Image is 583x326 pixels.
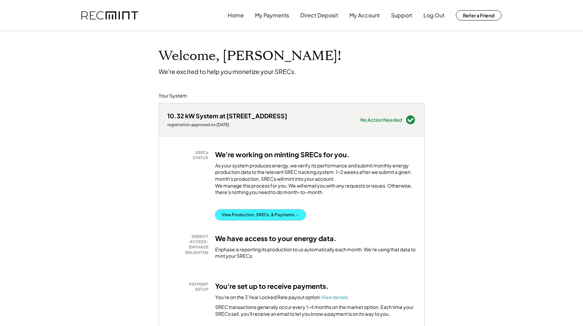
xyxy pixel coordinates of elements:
a: View details. [321,294,349,300]
div: Your System: [159,92,188,99]
img: recmint-logotype%403x.png [81,11,138,20]
h1: Welcome, [PERSON_NAME]! [159,48,341,64]
button: Support [391,9,412,22]
div: PAYMENT SETUP [171,282,208,292]
button: My Account [349,9,380,22]
h3: We're working on minting SRECs for you. [215,150,349,159]
button: Direct Deposit [300,9,338,22]
button: Home [228,9,244,22]
div: As your system produces energy, we verify its performance and submit monthly energy production da... [215,162,416,199]
div: SREC transactions generally occur every 1-4 months on the market option. Each time your SRECs sel... [215,304,416,317]
div: SRECs STATUS [171,150,208,161]
div: We're excited to help you monetize your SRECs. [159,68,296,75]
button: Refer a Friend [456,10,502,20]
button: My Payments [255,9,289,22]
button: View Production, SRECs, & Payments → [215,209,306,220]
div: 10.32 kW System at [STREET_ADDRESS] [167,112,287,120]
div: ENERGY ACCESS: ENPHASE ENLIGHTEN [171,234,208,255]
div: You're on the 3 Year Locked Rate payout option. [215,294,349,301]
h3: You're set up to receive payments. [215,282,329,291]
div: registration approved on [DATE] [167,122,287,128]
div: Enphase is reporting its production to us automatically each month. We're using that data to mint... [215,246,416,260]
h3: We have access to your energy data. [215,234,337,243]
div: No Action Needed [360,117,402,122]
button: Log Out [423,9,445,22]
